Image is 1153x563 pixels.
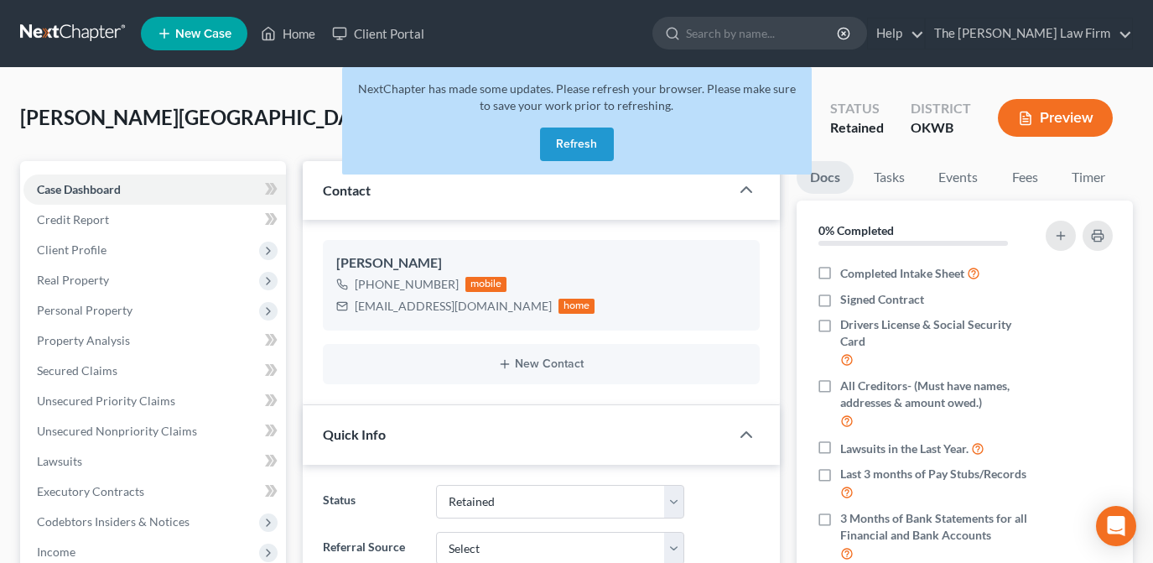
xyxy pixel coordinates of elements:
div: mobile [465,277,507,292]
strong: 0% Completed [818,223,894,237]
span: Credit Report [37,212,109,227]
div: [PERSON_NAME] [336,253,746,274]
div: Status [830,99,884,118]
span: Personal Property [37,303,132,317]
span: Secured Claims [37,363,117,378]
span: Quick Info [323,426,386,442]
a: Timer [1058,161,1119,194]
a: Executory Contracts [23,477,286,507]
div: Retained [830,118,884,138]
a: Unsecured Nonpriority Claims [23,416,286,446]
button: New Contact [336,357,746,371]
span: [PERSON_NAME][GEOGRAPHIC_DATA] [20,105,381,129]
a: Property Analysis [23,326,286,356]
a: Lawsuits [23,446,286,477]
div: [PHONE_NUMBER] [355,276,459,293]
a: Help [868,18,924,49]
button: Refresh [540,128,614,161]
a: Credit Report [23,205,286,235]
span: 3 Months of Bank Statements for all Financial and Bank Accounts [840,510,1035,544]
span: New Case [175,28,231,40]
div: District [911,99,971,118]
span: Client Profile [37,242,106,257]
span: Income [37,545,75,559]
a: Tasks [860,161,918,194]
div: home [558,299,595,314]
span: Last 3 months of Pay Stubs/Records [840,466,1026,482]
span: Lawsuits [37,454,82,468]
a: Fees [998,161,1052,194]
a: The [PERSON_NAME] Law Firm [926,18,1132,49]
a: Case Dashboard [23,175,286,205]
span: Property Analysis [37,333,130,347]
a: Home [252,18,324,49]
span: Case Dashboard [37,182,121,196]
span: Executory Contracts [37,484,144,498]
a: Unsecured Priority Claims [23,386,286,416]
a: Secured Claims [23,356,286,386]
span: Unsecured Nonpriority Claims [37,424,197,438]
span: Signed Contract [840,291,924,308]
a: Client Portal [324,18,433,49]
span: Unsecured Priority Claims [37,394,175,408]
span: Lawsuits in the Last Year. [840,440,969,457]
label: Status [314,485,428,519]
span: Completed Intake Sheet [840,265,964,282]
a: Docs [797,161,854,194]
span: Drivers License & Social Security Card [840,316,1035,350]
a: Events [925,161,991,194]
div: Open Intercom Messenger [1096,506,1136,546]
span: NextChapter has made some updates. Please refresh your browser. Please make sure to save your wor... [358,81,796,112]
input: Search by name... [686,18,839,49]
button: Preview [998,99,1113,137]
div: [EMAIL_ADDRESS][DOMAIN_NAME] [355,298,552,315]
span: Contact [323,182,371,198]
span: Real Property [37,273,109,287]
span: All Creditors- (Must have names, addresses & amount owed.) [840,378,1035,411]
div: OKWB [911,118,971,138]
span: Codebtors Insiders & Notices [37,514,190,529]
